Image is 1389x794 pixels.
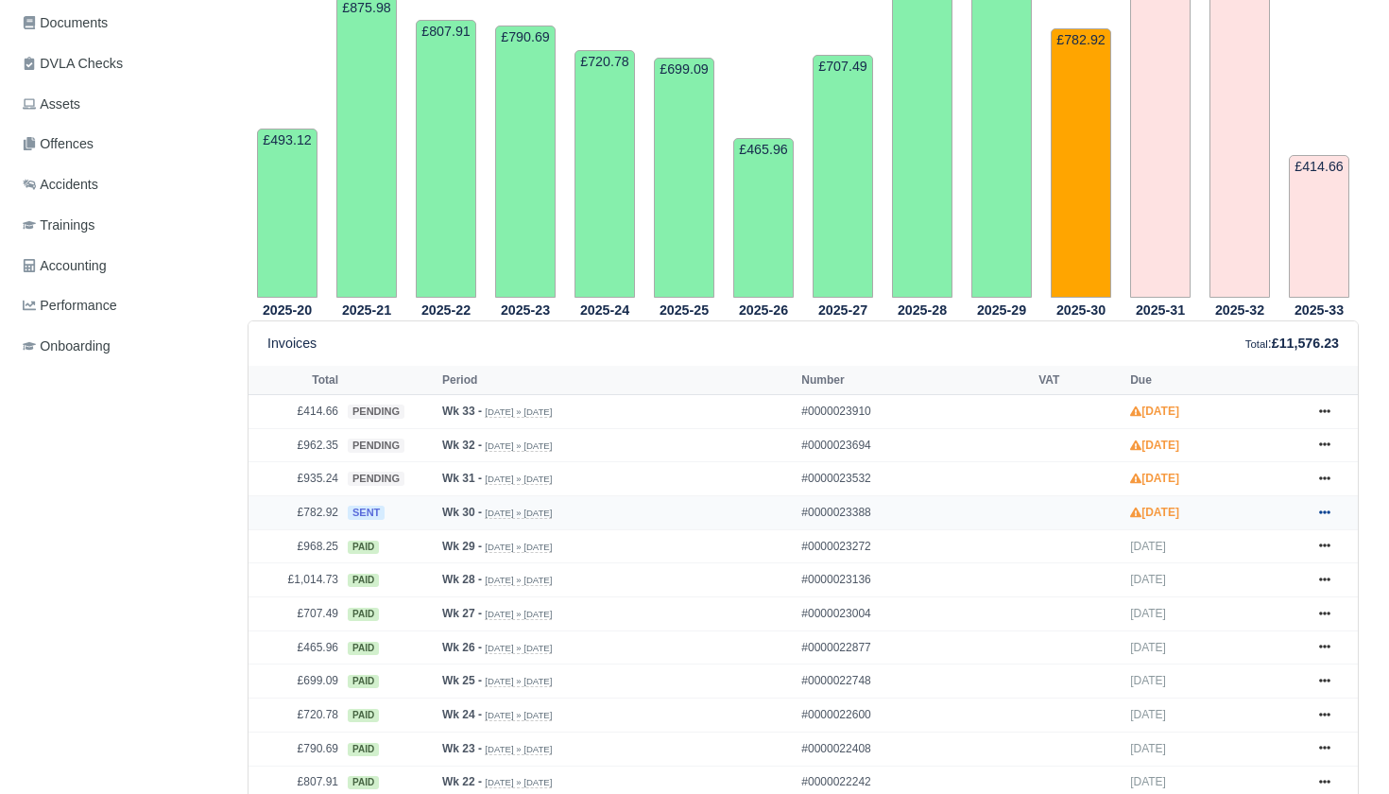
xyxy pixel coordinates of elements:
strong: Wk 22 - [442,775,482,788]
span: sent [348,506,385,520]
td: £699.09 [249,665,343,699]
td: £493.12 [257,129,317,298]
td: £414.66 [1289,155,1349,298]
a: Onboarding [15,328,225,365]
span: pending [348,472,404,486]
td: £782.92 [249,496,343,530]
th: Due [1125,366,1301,394]
td: £968.25 [249,529,343,563]
td: £790.69 [249,732,343,766]
small: [DATE] » [DATE] [485,643,552,654]
td: £414.66 [249,395,343,429]
strong: Wk 32 - [442,439,482,452]
small: [DATE] » [DATE] [485,710,552,721]
small: [DATE] » [DATE] [485,542,552,553]
td: £790.69 [495,26,556,298]
span: Onboarding [23,336,111,357]
span: paid [348,574,379,587]
span: pending [348,439,404,453]
a: Accounting [15,248,225,285]
span: Accidents [23,174,98,196]
strong: £11,576.23 [1272,336,1339,351]
td: £465.96 [733,138,794,299]
span: Assets [23,94,80,115]
strong: Wk 29 - [442,540,482,553]
small: [DATE] » [DATE] [485,508,552,519]
td: £699.09 [654,58,714,298]
th: 2025-33 [1279,299,1359,321]
small: [DATE] » [DATE] [485,744,552,755]
small: [DATE] » [DATE] [485,777,552,788]
th: 2025-24 [565,299,644,321]
th: 2025-27 [803,299,883,321]
strong: [DATE] [1130,405,1179,418]
td: £962.35 [249,428,343,462]
td: #0000023910 [797,395,1034,429]
span: paid [348,776,379,789]
td: £782.92 [1051,28,1111,298]
span: [DATE] [1130,607,1166,620]
strong: Wk 27 - [442,607,482,620]
th: 2025-32 [1200,299,1279,321]
th: VAT [1034,366,1125,394]
strong: Wk 23 - [442,742,482,755]
span: Performance [23,295,117,317]
strong: Wk 28 - [442,573,482,586]
td: £935.24 [249,462,343,496]
span: paid [348,675,379,688]
td: £720.78 [574,50,635,298]
td: #0000022408 [797,732,1034,766]
a: Accidents [15,166,225,203]
small: [DATE] » [DATE] [485,406,552,418]
span: [DATE] [1130,674,1166,687]
div: : [1245,333,1339,354]
td: £720.78 [249,699,343,733]
span: [DATE] [1130,775,1166,788]
th: Number [797,366,1034,394]
small: [DATE] » [DATE] [485,676,552,687]
span: [DATE] [1130,708,1166,721]
span: Accounting [23,255,107,277]
strong: Wk 26 - [442,641,482,654]
strong: Wk 30 - [442,506,482,519]
small: [DATE] » [DATE] [485,609,552,620]
a: Performance [15,287,225,324]
th: 2025-22 [406,299,486,321]
th: Period [437,366,797,394]
span: DVLA Checks [23,53,123,75]
span: paid [348,608,379,621]
strong: Wk 31 - [442,472,482,485]
a: Documents [15,5,225,42]
strong: Wk 25 - [442,674,482,687]
iframe: Chat Widget [1295,703,1389,794]
th: 2025-25 [644,299,724,321]
th: 2025-28 [883,299,962,321]
a: DVLA Checks [15,45,225,82]
strong: Wk 33 - [442,405,482,418]
span: [DATE] [1130,573,1166,586]
span: Trainings [23,215,94,236]
td: £707.49 [813,55,873,298]
strong: Wk 24 - [442,708,482,721]
th: 2025-31 [1121,299,1200,321]
td: #0000022600 [797,699,1034,733]
th: 2025-26 [724,299,803,321]
small: [DATE] » [DATE] [485,440,552,452]
a: Trainings [15,207,225,244]
th: Total [249,366,343,394]
span: [DATE] [1130,540,1166,553]
small: [DATE] » [DATE] [485,474,552,485]
td: #0000023136 [797,563,1034,597]
td: £707.49 [249,597,343,631]
td: #0000023388 [797,496,1034,530]
td: #0000022748 [797,665,1034,699]
strong: [DATE] [1130,472,1179,485]
td: £1,014.73 [249,563,343,597]
th: 2025-23 [486,299,565,321]
td: #0000022877 [797,630,1034,665]
span: [DATE] [1130,641,1166,654]
strong: [DATE] [1130,439,1179,452]
a: Assets [15,86,225,123]
h6: Invoices [267,336,317,352]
